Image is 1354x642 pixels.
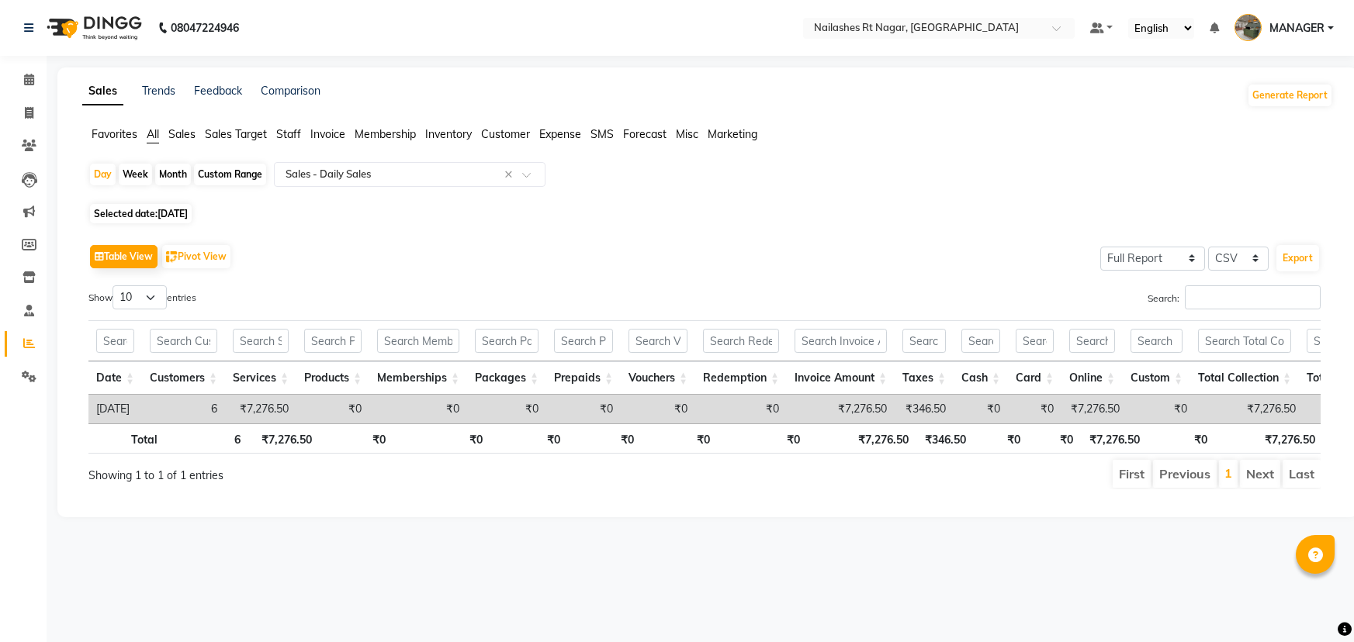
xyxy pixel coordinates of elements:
input: Search Taxes [902,329,946,353]
th: Vouchers: activate to sort column ascending [621,361,695,395]
div: Showing 1 to 1 of 1 entries [88,458,588,484]
div: Week [119,164,152,185]
input: Search Products [304,329,362,353]
input: Search Services [233,329,289,353]
th: Total [88,423,165,454]
td: ₹7,276.50 [225,395,296,423]
th: 6 [165,423,248,454]
img: logo [40,6,146,50]
th: Services: activate to sort column ascending [225,361,296,395]
input: Search Date [96,329,134,353]
th: ₹0 [393,423,490,454]
input: Search: [1185,285,1321,309]
span: Marketing [708,127,757,141]
td: ₹7,276.50 [1061,395,1127,423]
input: Search Packages [475,329,538,353]
input: Search Card [1016,329,1054,353]
span: Expense [539,127,581,141]
input: Search Customers [150,329,217,353]
th: ₹0 [974,423,1028,454]
th: Packages: activate to sort column ascending [467,361,546,395]
th: ₹7,276.50 [248,423,320,454]
span: Inventory [425,127,472,141]
input: Search Prepaids [554,329,613,353]
div: Custom Range [194,164,266,185]
td: 6 [142,395,225,423]
th: Online: activate to sort column ascending [1061,361,1123,395]
th: Cash: activate to sort column ascending [954,361,1008,395]
button: Table View [90,245,158,268]
a: Trends [142,84,175,98]
input: Search Invoice Amount [795,329,887,353]
th: ₹7,276.50 [1215,423,1323,454]
td: ₹0 [954,395,1008,423]
span: Customer [481,127,530,141]
button: Generate Report [1248,85,1331,106]
th: Total Collection: activate to sort column ascending [1190,361,1299,395]
td: ₹346.50 [895,395,954,423]
th: Invoice Amount: activate to sort column ascending [787,361,895,395]
a: Feedback [194,84,242,98]
b: 08047224946 [171,6,239,50]
th: Date: activate to sort column ascending [88,361,142,395]
span: All [147,127,159,141]
th: ₹0 [490,423,568,454]
td: ₹0 [1008,395,1061,423]
img: pivot.png [166,251,178,263]
input: Search Memberships [377,329,459,353]
div: Month [155,164,191,185]
td: ₹7,276.50 [1195,395,1304,423]
span: MANAGER [1269,20,1325,36]
iframe: chat widget [1289,580,1338,626]
span: Misc [676,127,698,141]
span: [DATE] [158,208,188,219]
span: Forecast [623,127,667,141]
img: MANAGER [1235,14,1262,41]
td: ₹0 [621,395,695,423]
td: ₹0 [546,395,621,423]
th: Products: activate to sort column ascending [296,361,369,395]
th: ₹0 [718,423,809,454]
th: Prepaids: activate to sort column ascending [546,361,621,395]
span: Sales [168,127,196,141]
td: ₹0 [369,395,467,423]
td: ₹0 [695,395,787,423]
span: Favorites [92,127,137,141]
th: ₹0 [642,423,717,454]
td: [DATE] [88,395,142,423]
div: Day [90,164,116,185]
td: ₹0 [296,395,369,423]
th: ₹0 [568,423,642,454]
span: Sales Target [205,127,267,141]
th: Card: activate to sort column ascending [1008,361,1061,395]
label: Show entries [88,285,196,309]
a: 1 [1224,465,1232,481]
button: Pivot View [162,245,230,268]
th: Custom: activate to sort column ascending [1123,361,1190,395]
input: Search Online [1069,329,1115,353]
input: Search Cash [961,329,1000,353]
a: Sales [82,78,123,105]
th: ₹0 [320,423,393,454]
input: Search Redemption [703,329,779,353]
input: Search Vouchers [629,329,687,353]
th: ₹346.50 [916,423,974,454]
input: Search Custom [1131,329,1183,353]
a: Comparison [261,84,320,98]
th: Taxes: activate to sort column ascending [895,361,954,395]
span: SMS [590,127,614,141]
th: ₹0 [1148,423,1215,454]
td: ₹7,276.50 [787,395,895,423]
button: Export [1276,245,1319,271]
span: Membership [355,127,416,141]
span: Invoice [310,127,345,141]
th: Redemption: activate to sort column ascending [695,361,787,395]
th: Memberships: activate to sort column ascending [369,361,467,395]
th: ₹7,276.50 [808,423,916,454]
th: Customers: activate to sort column ascending [142,361,225,395]
th: ₹7,276.50 [1081,423,1148,454]
span: Clear all [504,167,518,183]
span: Staff [276,127,301,141]
th: ₹0 [1028,423,1081,454]
td: ₹0 [1127,395,1195,423]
